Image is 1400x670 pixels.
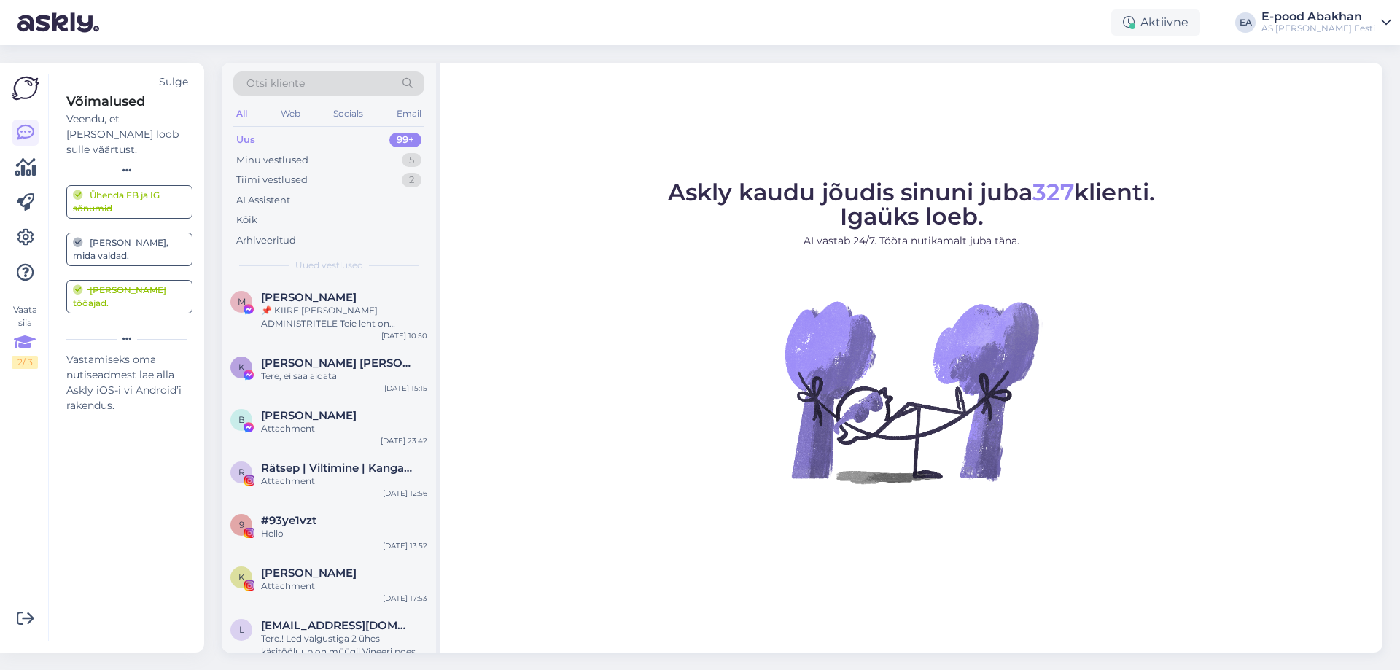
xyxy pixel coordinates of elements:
div: Ühenda FB ja IG sõnumid [73,189,186,215]
div: 2 [402,173,421,187]
div: 2 / 3 [12,356,38,369]
a: [PERSON_NAME], mida valdad. [66,233,192,266]
span: Виктор Стриков [261,409,357,422]
a: E-pood AbakhanAS [PERSON_NAME] Eesti [1261,11,1391,34]
div: 99+ [389,133,421,147]
span: 327 [1032,178,1074,206]
span: Rätsep | Viltimine | Kangastelgedel kudumine [261,461,413,475]
span: Askly kaudu jõudis sinuni juba klienti. Igaüks loeb. [668,178,1155,230]
div: Tiimi vestlused [236,173,308,187]
div: 5 [402,153,421,168]
div: Hello [261,527,427,540]
div: [DATE] 13:52 [383,540,427,551]
div: Email [394,104,424,123]
div: Minu vestlused [236,153,308,168]
div: [PERSON_NAME], mida valdad. [73,236,186,262]
span: В [238,414,245,425]
div: Web [278,104,303,123]
div: All [233,104,250,123]
div: Sulge [159,74,188,90]
span: 9 [239,519,244,530]
span: R [238,467,245,478]
div: 📌 KIIRE [PERSON_NAME] ADMINISTRITELE Teie leht on rikkunud Meta kogukonna juhiseid ja reklaamipol... [261,304,427,330]
img: Askly Logo [12,74,39,102]
div: Vaata siia [12,303,38,369]
a: Ühenda FB ja IG sõnumid [66,185,192,219]
div: Arhiveeritud [236,233,296,248]
div: [PERSON_NAME] tööajad. [73,284,186,310]
img: No Chat active [780,260,1043,523]
span: #93ye1vzt [261,514,316,527]
div: [DATE] 15:15 [384,383,427,394]
div: Tere, ei saa aidata [261,370,427,383]
div: Socials [330,104,366,123]
div: Aktiivne [1111,9,1200,36]
div: Attachment [261,422,427,435]
div: Kõik [236,213,257,227]
span: llepp85@gmail.com [261,619,413,632]
div: EA [1235,12,1256,33]
span: K [238,362,245,373]
div: Attachment [261,580,427,593]
div: Võimalused [66,92,192,112]
span: Katrina Randma [261,566,357,580]
p: AI vastab 24/7. Tööta nutikamalt juba täna. [668,233,1155,249]
div: Veendu, et [PERSON_NAME] loob sulle väärtust. [66,112,192,157]
div: [DATE] 12:56 [383,488,427,499]
span: K [238,572,245,583]
div: E-pood Abakhan [1261,11,1375,23]
div: AS [PERSON_NAME] Eesti [1261,23,1375,34]
div: Vastamiseks oma nutiseadmest lae alla Askly iOS-i vi Android’i rakendus. [66,352,192,413]
div: [DATE] 17:53 [383,593,427,604]
div: Tere.! Led valgustiga 2 ühes käsitööluup on müügil Vineeri poes või kus poes oleks see saadaval? [261,632,427,658]
span: l [239,624,244,635]
a: [PERSON_NAME] tööajad. [66,280,192,313]
span: M [238,296,246,307]
div: Attachment [261,475,427,488]
div: [DATE] 10:50 [381,330,427,341]
div: Uus [236,133,255,147]
div: [DATE] 23:42 [381,435,427,446]
div: AI Assistent [236,193,290,208]
span: Uued vestlused [295,259,363,272]
span: Martin Eggers [261,291,357,304]
span: Otsi kliente [246,76,305,91]
span: Karl Eik Rebane [261,357,413,370]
